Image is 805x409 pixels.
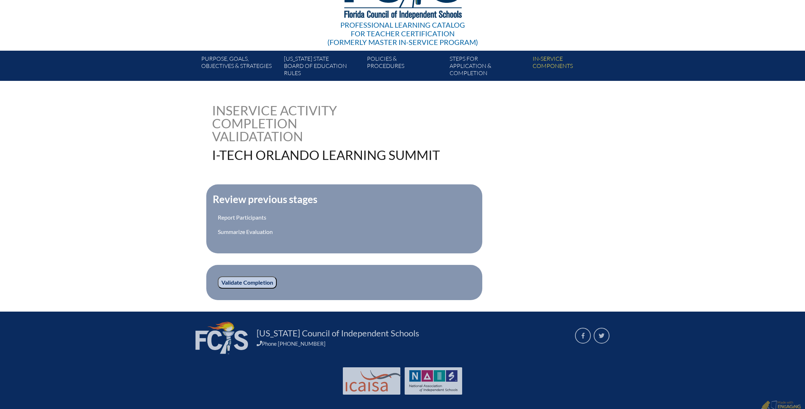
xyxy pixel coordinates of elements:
[218,276,277,289] input: Validate Completion
[281,54,364,81] a: [US_STATE] StateBoard of Education rules
[218,228,273,235] a: Summarize Evaluation
[212,104,357,143] h1: Inservice Activity Completion Validatation
[530,54,612,81] a: In-servicecomponents
[447,54,529,81] a: Steps forapplication & completion
[364,54,447,81] a: Policies &Procedures
[198,54,281,81] a: Purpose, goals,objectives & strategies
[218,214,266,221] a: Report Participants
[195,322,248,354] img: FCIS_logo_white
[212,193,318,205] legend: Review previous stages
[351,29,455,38] span: for Teacher Certification
[212,148,448,161] h1: i-tech Orlando Learning Summit
[254,327,422,339] a: [US_STATE] Council of Independent Schools
[346,370,401,392] img: Int'l Council Advancing Independent School Accreditation logo
[409,370,457,392] img: NAIS Logo
[327,20,478,46] div: Professional Learning Catalog (formerly Master In-service Program)
[257,340,566,347] div: Phone [PHONE_NUMBER]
